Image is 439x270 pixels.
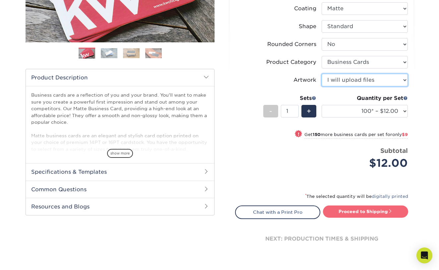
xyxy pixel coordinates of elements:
[145,48,162,58] img: Business Cards 04
[26,69,214,86] h2: Product Description
[293,76,316,84] div: Artwork
[323,205,408,217] a: Proceed to Shipping
[327,155,408,171] div: $12.00
[313,132,321,137] strong: 150
[372,194,408,199] a: digitally printed
[31,92,209,186] p: Business cards are a reflection of you and your brand. You'll want to make sure you create a powe...
[380,147,408,154] strong: Subtotal
[392,132,408,137] span: only
[266,58,316,66] div: Product Category
[305,194,408,199] small: The selected quantity will be
[123,48,140,58] img: Business Cards 03
[26,181,214,198] h2: Common Questions
[26,163,214,180] h2: Specifications & Templates
[402,132,408,137] span: $9
[79,45,95,62] img: Business Cards 01
[294,5,316,13] div: Coating
[263,94,316,102] div: Sets
[235,205,320,219] a: Chat with a Print Pro
[2,250,56,268] iframe: Google Customer Reviews
[107,149,133,158] span: show more
[304,132,408,139] small: Get more business cards per set for
[307,106,311,116] span: +
[416,247,432,263] div: Open Intercom Messenger
[267,40,316,48] div: Rounded Corners
[298,131,299,138] span: !
[322,94,408,102] div: Quantity per Set
[101,48,117,58] img: Business Cards 02
[269,106,272,116] span: -
[299,22,316,30] div: Shape
[235,219,408,259] div: next: production times & shipping
[26,198,214,215] h2: Resources and Blogs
